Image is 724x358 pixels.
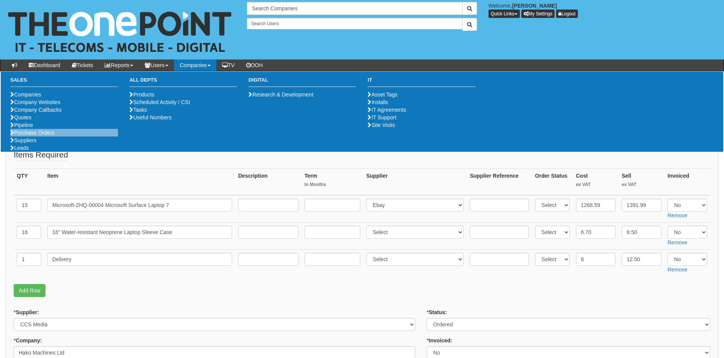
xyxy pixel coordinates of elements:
[368,122,395,128] a: Site Visits
[23,59,66,71] a: Dashboard
[10,114,31,120] a: Quotes
[240,59,269,71] a: OOH
[66,59,99,71] a: Tickets
[248,92,313,98] a: Research & Development
[363,169,467,196] th: Supplier
[512,3,557,9] b: [PERSON_NAME]
[483,2,724,18] div: Welcome,
[556,10,578,18] a: Logout
[664,169,710,196] th: Invoiced
[10,107,62,113] a: Company Callbacks
[622,181,661,188] small: ex VAT
[427,308,447,316] label: Status:
[10,77,118,87] h3: Sales
[129,92,154,98] a: Products
[10,92,41,98] a: Companies
[129,77,237,87] h3: All Depts
[10,130,55,136] a: Purchase Orders
[619,169,664,196] th: Sell
[14,308,39,316] label: Supplier:
[368,77,475,87] h3: IT
[532,169,573,196] th: Order Status
[668,239,687,246] a: Remove
[247,2,462,15] input: Search Companies
[10,99,60,105] a: Company Websites
[368,92,397,98] a: Asset Tags
[668,266,687,273] a: Remove
[467,169,532,196] th: Supplier Reference
[14,337,42,344] label: Company:
[302,169,363,196] th: Term
[368,99,388,105] a: Installs
[14,169,44,196] th: QTY
[216,59,240,71] a: TV
[427,337,452,344] label: Invoiced:
[174,59,216,71] a: Companies
[10,122,33,128] a: Pipeline
[10,137,36,143] a: Suppliers
[14,149,68,161] legend: Items Required
[129,107,147,113] a: Tasks
[129,99,190,105] a: Scheduled Activity / CSI
[576,181,616,188] small: ex VAT
[368,107,406,113] a: IT Agreements
[368,114,396,120] a: IT Support
[668,212,687,218] a: Remove
[235,169,302,196] th: Description
[248,77,356,87] h3: Digital
[573,169,619,196] th: Cost
[139,59,174,71] a: Users
[129,114,171,120] a: Useful Numbers
[99,59,139,71] a: Reports
[14,284,45,297] a: Add Row
[521,10,555,18] a: My Settings
[247,18,462,29] input: Search Users
[305,181,360,188] small: In Months
[10,145,29,151] a: Leads
[489,10,520,18] button: Quick Links
[44,169,235,196] th: Item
